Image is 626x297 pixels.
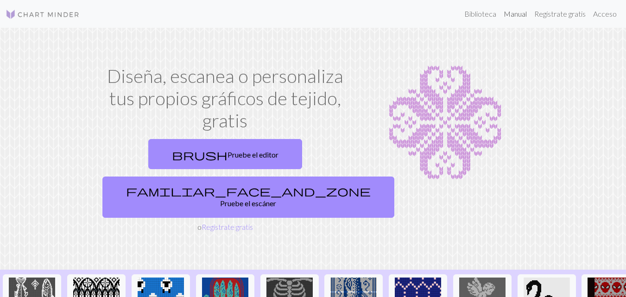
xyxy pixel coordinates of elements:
[504,9,527,18] font: Manual
[202,222,253,231] a: Regístrate gratis
[197,222,202,231] font: o
[6,9,80,20] img: Logo
[461,5,500,23] a: Biblioteca
[172,148,228,161] span: brush
[220,199,276,208] font: Pruebe el escáner
[363,65,528,181] img: Ejemplo de gráfico
[500,5,531,23] a: Manual
[102,177,394,218] a: Pruebe el escáner
[589,5,620,23] a: Acceso
[126,184,371,197] span: familiar_face_and_zone
[464,9,496,18] font: Biblioteca
[593,9,617,18] font: Acceso
[148,139,302,169] a: Pruebe el editor
[531,5,589,23] a: Regístrate gratis
[228,150,278,159] font: Pruebe el editor
[107,65,343,132] font: Diseña, escanea o personaliza tus propios gráficos de tejido, gratis
[534,9,586,18] font: Regístrate gratis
